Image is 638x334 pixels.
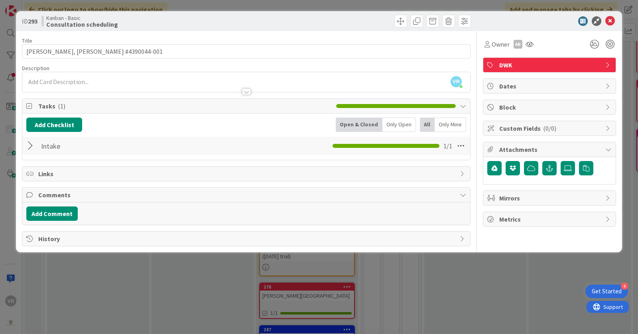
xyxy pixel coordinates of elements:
[26,206,78,221] button: Add Comment
[499,214,601,224] span: Metrics
[38,190,456,200] span: Comments
[543,124,556,132] span: ( 0/0 )
[499,81,601,91] span: Dates
[28,17,37,25] b: 293
[435,118,466,132] div: Only Mine
[22,37,32,44] label: Title
[451,76,462,87] span: VR
[22,44,471,59] input: type card name here...
[585,285,628,298] div: Open Get Started checklist, remaining modules: 4
[46,21,118,28] b: Consultation scheduling
[592,287,622,295] div: Get Started
[38,101,332,111] span: Tasks
[38,169,456,179] span: Links
[499,193,601,203] span: Mirrors
[499,102,601,112] span: Block
[420,118,435,132] div: All
[514,40,522,49] div: AN
[499,124,601,133] span: Custom Fields
[443,141,452,151] span: 1 / 1
[336,118,382,132] div: Open & Closed
[38,139,218,153] input: Add Checklist...
[382,118,416,132] div: Only Open
[26,118,82,132] button: Add Checklist
[17,1,36,11] span: Support
[22,65,49,72] span: Description
[22,16,37,26] span: ID
[499,60,601,70] span: DWK
[499,145,601,154] span: Attachments
[46,15,118,21] span: Kanban - Basic
[621,283,628,290] div: 4
[38,234,456,244] span: History
[58,102,65,110] span: ( 1 )
[492,39,510,49] span: Owner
